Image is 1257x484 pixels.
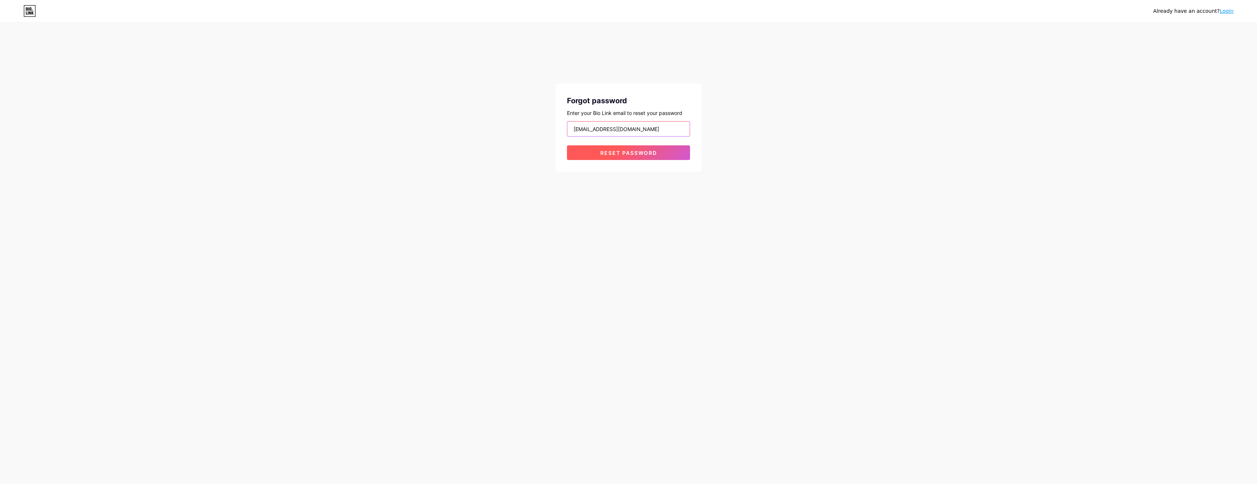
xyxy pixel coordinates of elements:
button: Reset password [567,145,690,160]
a: Login [1220,8,1234,14]
div: Forgot password [567,95,690,106]
span: Reset password [600,150,657,156]
input: Email [567,122,690,136]
div: Enter your Bio Link email to reset your password [567,109,690,117]
div: Already have an account? [1153,7,1234,15]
